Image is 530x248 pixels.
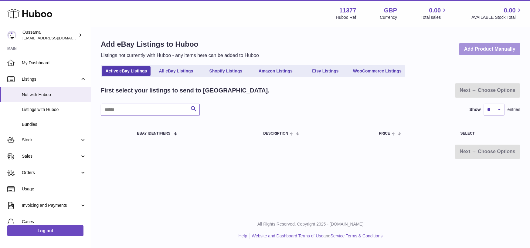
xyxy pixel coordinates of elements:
span: Cases [22,219,86,225]
p: Listings not currently with Huboo - any items here can be added to Huboo [101,52,259,59]
a: Active eBay Listings [102,66,151,76]
h1: Add eBay Listings to Huboo [101,39,259,49]
a: Service Terms & Conditions [331,233,383,238]
a: 0.00 AVAILABLE Stock Total [471,6,523,20]
span: Price [379,132,390,136]
span: [EMAIL_ADDRESS][DOMAIN_NAME] [22,35,89,40]
a: Amazon Listings [251,66,300,76]
h2: First select your listings to send to [GEOGRAPHIC_DATA]. [101,86,270,95]
span: AVAILABLE Stock Total [471,15,523,20]
span: 0.00 [429,6,441,15]
a: 0.00 Total sales [421,6,448,20]
span: 0.00 [504,6,516,15]
a: Help [239,233,247,238]
li: and [250,233,382,239]
span: Total sales [421,15,448,20]
span: Usage [22,186,86,192]
a: Add Product Manually [459,43,520,55]
span: Sales [22,153,80,159]
span: My Dashboard [22,60,86,66]
strong: GBP [384,6,397,15]
a: Website and Dashboard Terms of Use [252,233,323,238]
p: All Rights Reserved. Copyright 2025 - [DOMAIN_NAME] [96,221,525,227]
span: entries [508,107,520,112]
a: Shopify Listings [202,66,250,76]
span: Orders [22,170,80,176]
span: Not with Huboo [22,92,86,98]
span: Listings [22,76,80,82]
span: Bundles [22,122,86,127]
div: Select [460,132,514,136]
label: Show [470,107,481,112]
div: Currency [380,15,397,20]
div: Oussama [22,29,77,41]
span: eBay Identifiers [137,132,170,136]
span: Description [263,132,288,136]
span: Listings with Huboo [22,107,86,112]
a: WooCommerce Listings [351,66,404,76]
span: Stock [22,137,80,143]
a: Log out [7,225,83,236]
img: internalAdmin-11377@internal.huboo.com [7,31,16,40]
span: Invoicing and Payments [22,203,80,208]
a: Etsy Listings [301,66,350,76]
strong: 11377 [339,6,356,15]
a: All eBay Listings [152,66,200,76]
div: Huboo Ref [336,15,356,20]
